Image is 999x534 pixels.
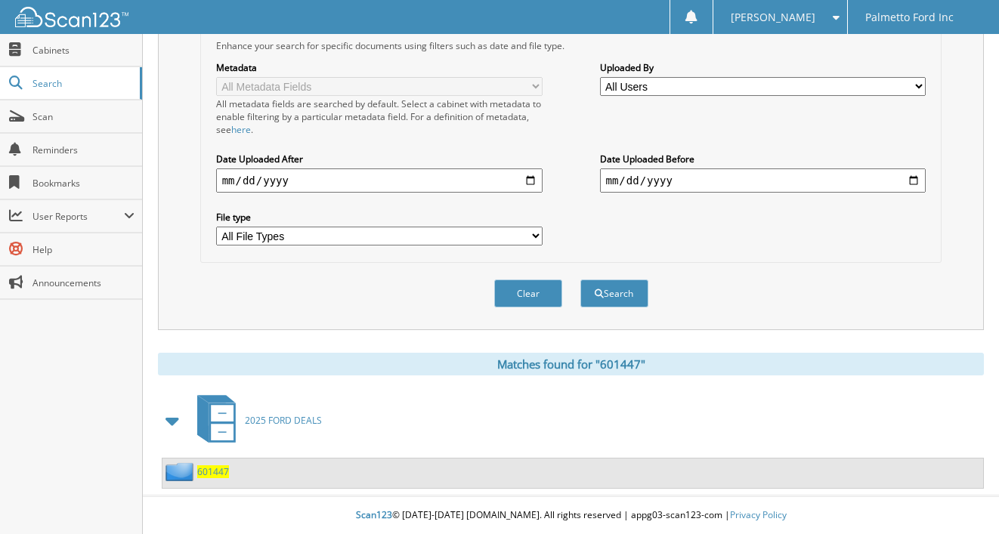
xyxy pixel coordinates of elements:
img: scan123-logo-white.svg [15,7,128,27]
span: Announcements [32,276,135,289]
span: Palmetto Ford Inc [865,13,954,22]
label: Metadata [216,61,543,74]
a: here [231,123,251,136]
span: Scan [32,110,135,123]
div: © [DATE]-[DATE] [DOMAIN_NAME]. All rights reserved | appg03-scan123-com | [143,497,999,534]
span: Cabinets [32,44,135,57]
span: Bookmarks [32,177,135,190]
iframe: Chat Widget [923,461,999,534]
label: File type [216,211,543,224]
span: Scan123 [356,508,392,521]
label: Uploaded By [600,61,926,74]
div: Enhance your search for specific documents using filters such as date and file type. [209,39,934,52]
a: Privacy Policy [730,508,787,521]
a: 601447 [197,465,229,478]
span: 2025 FORD DEALS [245,414,322,427]
button: Clear [494,279,562,307]
input: end [600,168,926,193]
a: 2025 FORD DEALS [188,390,322,450]
img: folder2.png [165,462,197,481]
span: Help [32,243,135,256]
label: Date Uploaded After [216,153,543,165]
button: Search [580,279,648,307]
div: Matches found for "601447" [158,353,984,375]
span: User Reports [32,210,124,223]
label: Date Uploaded Before [600,153,926,165]
input: start [216,168,543,193]
div: All metadata fields are searched by default. Select a cabinet with metadata to enable filtering b... [216,97,543,136]
span: Reminders [32,144,135,156]
span: Search [32,77,132,90]
span: [PERSON_NAME] [731,13,815,22]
